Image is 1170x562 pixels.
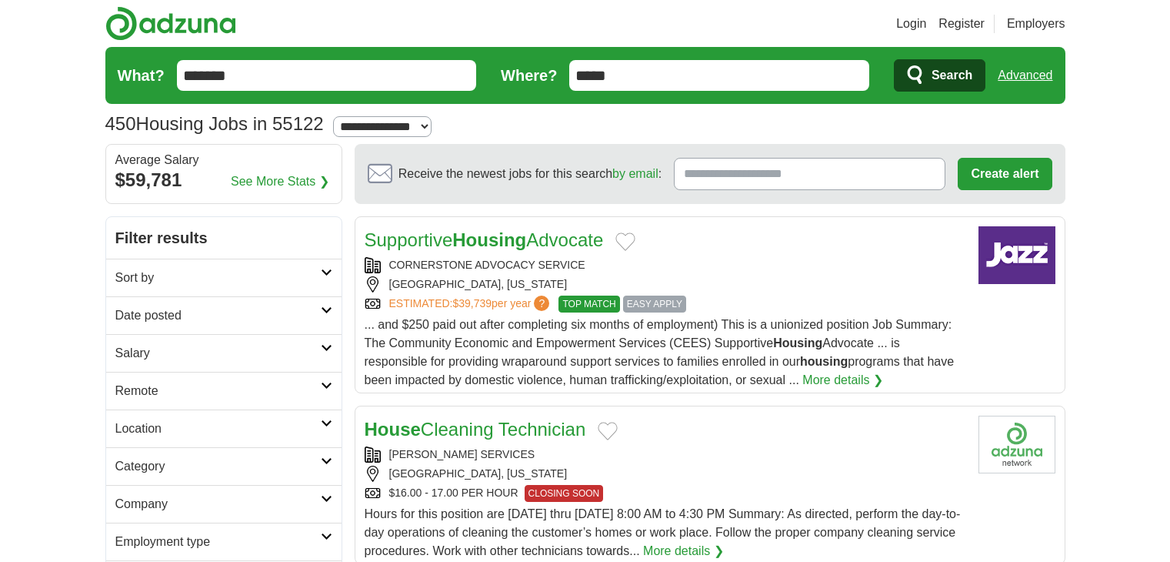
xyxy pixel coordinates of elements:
[115,306,321,325] h2: Date posted
[105,110,136,138] span: 450
[558,296,619,313] span: TOP MATCH
[106,259,342,296] a: Sort by
[105,6,236,41] img: Adzuna logo
[115,533,321,551] h2: Employment type
[115,344,321,363] h2: Salary
[106,523,342,560] a: Employment type
[773,336,822,350] strong: Housing
[365,257,966,273] div: CORNERSTONE ADVOCACY SERVICE
[534,296,549,311] span: ?
[106,296,342,334] a: Date posted
[115,166,332,194] div: $59,781
[115,269,321,287] h2: Sort by
[612,167,658,180] a: by email
[365,419,586,440] a: HouseCleaning Technician
[452,297,492,309] span: $39,739
[365,419,421,440] strong: House
[452,229,526,250] strong: Housing
[106,447,342,485] a: Category
[800,355,848,368] strong: housing
[365,447,966,463] div: [PERSON_NAME] SERVICES
[932,60,972,91] span: Search
[802,371,883,390] a: More details ❯
[398,165,662,183] span: Receive the newest jobs for this search :
[365,466,966,482] div: [GEOGRAPHIC_DATA], [US_STATE]
[118,64,165,87] label: What?
[978,416,1055,473] img: Company logo
[106,372,342,410] a: Remote
[115,457,321,476] h2: Category
[938,15,985,33] a: Register
[896,15,926,33] a: Login
[615,232,635,251] button: Add to favorite jobs
[365,318,955,386] span: ... and $250 paid out after completing six months of employment) This is a unionized position Job...
[365,276,966,293] div: [GEOGRAPHIC_DATA], [US_STATE]
[115,154,332,166] div: Average Salary
[501,64,557,87] label: Where?
[106,485,342,523] a: Company
[106,217,342,259] h2: Filter results
[998,60,1052,91] a: Advanced
[365,229,604,250] a: SupportiveHousingAdvocate
[231,172,329,191] a: See More Stats ❯
[106,410,342,447] a: Location
[623,296,686,313] span: EASY APPLY
[115,382,321,400] h2: Remote
[525,485,604,502] span: CLOSING SOON
[365,485,966,502] div: $16.00 - 17.00 PER HOUR
[389,296,553,313] a: ESTIMATED:$39,739per year?
[598,422,618,440] button: Add to favorite jobs
[115,420,321,438] h2: Location
[365,507,961,557] span: Hours for this position are [DATE] thru [DATE] 8:00 AM to 4:30 PM Summary: As directed, perform t...
[106,334,342,372] a: Salary
[115,495,321,513] h2: Company
[958,158,1052,190] button: Create alert
[978,226,1055,284] img: Company logo
[894,59,985,92] button: Search
[105,113,324,134] h1: Housing Jobs in 55122
[1007,15,1065,33] a: Employers
[643,542,724,560] a: More details ❯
